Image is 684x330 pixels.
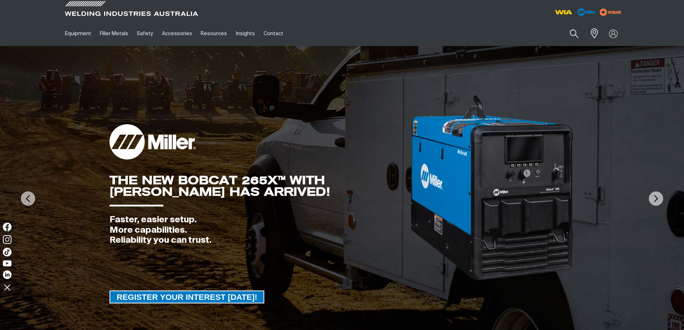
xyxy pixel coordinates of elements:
a: Equipment [61,21,96,46]
img: Instagram [3,235,11,244]
input: Product name or item number... [553,25,586,42]
a: REGISTER YOUR INTEREST TODAY! [110,291,265,303]
img: Facebook [3,223,11,231]
div: Faster, easier setup. More capabilities. Reliability you can trust. [110,215,409,246]
img: TikTok [3,248,11,256]
img: miller [597,7,624,18]
a: Safety [132,21,157,46]
nav: Main [61,21,483,46]
img: PrevArrow [21,191,35,206]
div: THE NEW BOBCAT 265X™ WITH [PERSON_NAME] HAS ARRIVED! [110,175,409,197]
a: Filler Metals [96,21,132,46]
img: hide socials [1,281,13,293]
img: LinkedIn [3,270,11,279]
a: Accessories [158,21,196,46]
a: Contact [259,21,288,46]
img: YouTube [3,260,11,266]
a: Insights [231,21,259,46]
img: NextArrow [649,191,663,206]
span: REGISTER YOUR INTEREST [DATE]! [110,291,264,303]
a: Resources [196,21,231,46]
button: Search products [562,25,586,42]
